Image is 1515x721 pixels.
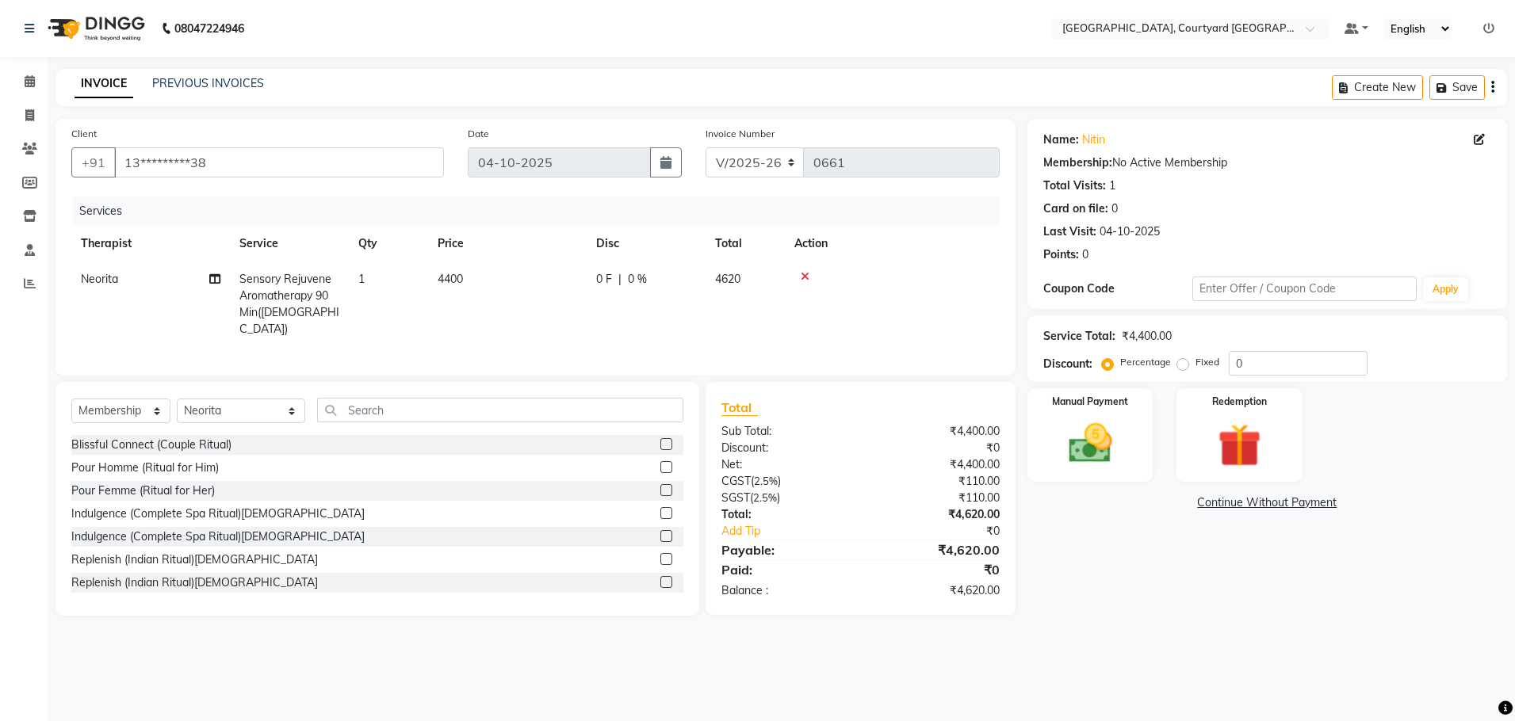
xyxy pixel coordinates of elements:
[1043,328,1115,345] div: Service Total:
[1120,355,1171,369] label: Percentage
[721,490,750,505] span: SGST
[710,490,860,506] div: ( )
[710,523,886,540] a: Add Tip
[1204,418,1275,472] img: _gift.svg
[860,506,1011,523] div: ₹4,620.00
[860,540,1011,559] div: ₹4,620.00
[1043,246,1079,263] div: Points:
[1043,154,1112,171] div: Membership:
[706,127,775,141] label: Invoice Number
[860,456,1011,473] div: ₹4,400.00
[596,271,612,288] span: 0 F
[152,76,264,90] a: PREVIOUS INVOICES
[1100,223,1160,240] div: 04-10-2025
[1423,277,1468,301] button: Apply
[1111,200,1118,217] div: 0
[71,437,231,453] div: Blissful Connect (Couple Ritual)
[1332,75,1423,100] button: Create New
[753,491,777,504] span: 2.5%
[860,440,1011,456] div: ₹0
[349,226,428,261] th: Qty
[1043,223,1096,240] div: Last Visit:
[1082,246,1088,263] div: 0
[710,473,860,490] div: ( )
[1212,395,1267,409] label: Redemption
[710,456,860,473] div: Net:
[428,226,587,261] th: Price
[468,127,489,141] label: Date
[710,582,860,599] div: Balance :
[317,398,683,422] input: Search
[71,147,116,177] button: +91
[1109,177,1115,194] div: 1
[81,272,118,286] span: Neorita
[71,551,318,568] div: Replenish (Indian Ritual)[DEMOGRAPHIC_DATA]
[1055,418,1126,468] img: _cash.svg
[721,474,751,488] span: CGST
[71,574,318,591] div: Replenish (Indian Ritual)[DEMOGRAPHIC_DATA]
[438,272,463,286] span: 4400
[1043,132,1079,148] div: Name:
[706,226,785,261] th: Total
[1192,277,1417,301] input: Enter Offer / Coupon Code
[710,540,860,559] div: Payable:
[785,226,1000,261] th: Action
[71,226,230,261] th: Therapist
[1052,395,1128,409] label: Manual Payment
[71,127,97,141] label: Client
[710,560,860,579] div: Paid:
[1082,132,1105,148] a: Nitin
[1429,75,1485,100] button: Save
[710,440,860,456] div: Discount:
[710,506,860,523] div: Total:
[1043,154,1491,171] div: No Active Membership
[71,505,365,522] div: Indulgence (Complete Spa Ritual)[DEMOGRAPHIC_DATA]
[715,272,740,286] span: 4620
[71,460,219,476] div: Pour Homme (Ritual for Him)
[587,226,706,261] th: Disc
[860,423,1011,440] div: ₹4,400.00
[860,490,1011,506] div: ₹110.00
[358,272,365,286] span: 1
[1196,355,1219,369] label: Fixed
[71,528,365,545] div: Indulgence (Complete Spa Ritual)[DEMOGRAPHIC_DATA]
[71,483,215,499] div: Pour Femme (Ritual for Her)
[230,226,349,261] th: Service
[1122,328,1172,345] div: ₹4,400.00
[721,399,758,416] span: Total
[1043,356,1092,372] div: Discount:
[886,523,1012,540] div: ₹0
[754,475,778,487] span: 2.5%
[628,271,647,288] span: 0 %
[1031,494,1504,511] a: Continue Without Payment
[40,6,149,51] img: logo
[710,423,860,440] div: Sub Total:
[860,560,1011,579] div: ₹0
[75,70,133,98] a: INVOICE
[174,6,244,51] b: 08047224946
[860,582,1011,599] div: ₹4,620.00
[1043,200,1108,217] div: Card on file:
[239,272,339,336] span: Sensory Rejuvene Aromatherapy 90 Min([DEMOGRAPHIC_DATA])
[73,196,1012,226] div: Services
[1043,177,1106,194] div: Total Visits:
[1043,280,1192,297] div: Coupon Code
[618,271,622,288] span: |
[114,147,444,177] input: Search by Name/Mobile/Email/Code
[860,473,1011,490] div: ₹110.00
